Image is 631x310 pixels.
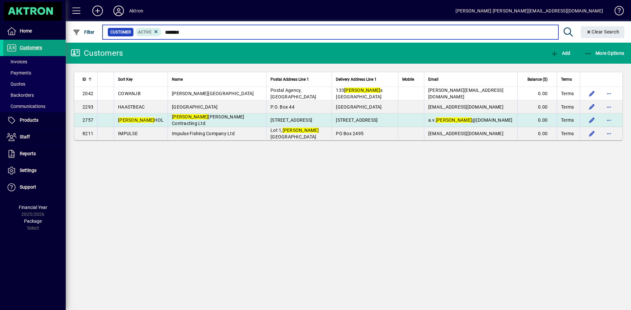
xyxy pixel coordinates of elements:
span: [STREET_ADDRESS] [336,117,378,123]
a: Support [3,179,66,196]
button: Filter [71,26,96,38]
span: Customer [110,29,131,35]
span: [PERSON_NAME][EMAIL_ADDRESS][DOMAIN_NAME] [428,88,503,99]
span: Package [24,218,42,224]
span: 2757 [82,117,93,123]
button: More options [604,88,614,99]
span: ID [82,76,86,83]
a: Payments [3,67,66,78]
button: Add [549,47,572,59]
span: Payments [7,70,31,75]
span: Staff [20,134,30,139]
span: Active [138,30,152,34]
span: 133 s [GEOGRAPHIC_DATA] [336,88,383,99]
a: Reports [3,146,66,162]
span: Lot 1, [GEOGRAPHIC_DATA] [270,128,319,139]
span: More Options [584,51,624,56]
span: Invoices [7,59,27,64]
span: 8211 [82,131,93,136]
a: Quotes [3,78,66,90]
div: Balance ($) [522,76,553,83]
span: Terms [561,130,574,137]
span: Filter [73,30,95,35]
mat-chip: Activation Status: Active [135,28,162,36]
span: PO Box 2495 [336,131,363,136]
a: Invoices [3,56,66,67]
span: [GEOGRAPHIC_DATA] [172,104,218,110]
span: Quotes [7,81,25,87]
button: More options [604,128,614,139]
span: 2042 [82,91,93,96]
a: Products [3,112,66,129]
button: More Options [583,47,626,59]
a: Backorders [3,90,66,101]
td: 0.00 [517,87,557,100]
span: IMPULSE [118,131,138,136]
button: Add [87,5,108,17]
span: Impulse Fishing Company Ltd [172,131,235,136]
span: [EMAIL_ADDRESS][DOMAIN_NAME] [428,131,503,136]
span: Communications [7,104,45,109]
em: [PERSON_NAME] [344,88,380,93]
em: [PERSON_NAME] [436,117,472,123]
span: Terms [561,117,574,123]
em: [PERSON_NAME] [118,117,154,123]
em: [PERSON_NAME] [172,114,208,119]
button: Edit [587,88,597,99]
span: [EMAIL_ADDRESS][DOMAIN_NAME] [428,104,503,110]
div: Aktron [129,6,143,16]
a: Communications [3,101,66,112]
span: Clear Search [586,29,619,34]
span: a.v. @[DOMAIN_NAME] [428,117,513,123]
span: Settings [20,168,36,173]
button: Edit [587,115,597,125]
button: Clear [581,26,625,38]
span: Customers [20,45,42,50]
span: Postal Address Line 1 [270,76,309,83]
div: Mobile [402,76,420,83]
span: Name [172,76,183,83]
span: Delivery Address Line 1 [336,76,377,83]
div: ID [82,76,93,83]
button: More options [604,115,614,125]
a: Home [3,23,66,39]
span: Balance ($) [527,76,548,83]
td: 0.00 [517,127,557,140]
span: Add [550,51,570,56]
button: Edit [587,102,597,112]
button: Edit [587,128,597,139]
span: Terms [561,104,574,110]
div: Customers [71,48,123,58]
td: 0.00 [517,114,557,127]
div: Name [172,76,262,83]
span: Sort Key [118,76,133,83]
span: [PERSON_NAME] Contracting Ltd [172,114,245,126]
button: Profile [108,5,129,17]
a: Knowledge Base [610,1,623,23]
span: Reports [20,151,36,156]
td: 0.00 [517,100,557,114]
div: [PERSON_NAME] [PERSON_NAME][EMAIL_ADDRESS][DOMAIN_NAME] [456,6,603,16]
span: P.O. Box 44 [270,104,294,110]
span: Backorders [7,93,34,98]
span: 2293 [82,104,93,110]
em: [PERSON_NAME] [283,128,319,133]
span: HOL [118,117,164,123]
span: Mobile [402,76,414,83]
a: Settings [3,162,66,179]
span: Terms [561,76,572,83]
span: Financial Year [19,205,47,210]
a: Staff [3,129,66,145]
span: [STREET_ADDRESS] [270,117,312,123]
span: Support [20,184,36,190]
span: [GEOGRAPHIC_DATA] [336,104,382,110]
span: Terms [561,90,574,97]
span: Email [428,76,438,83]
span: Products [20,117,38,123]
span: COWANJB [118,91,141,96]
button: More options [604,102,614,112]
div: Email [428,76,513,83]
span: [PERSON_NAME][GEOGRAPHIC_DATA] [172,91,254,96]
span: Home [20,28,32,33]
span: Postal Agency, [GEOGRAPHIC_DATA] [270,88,316,99]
